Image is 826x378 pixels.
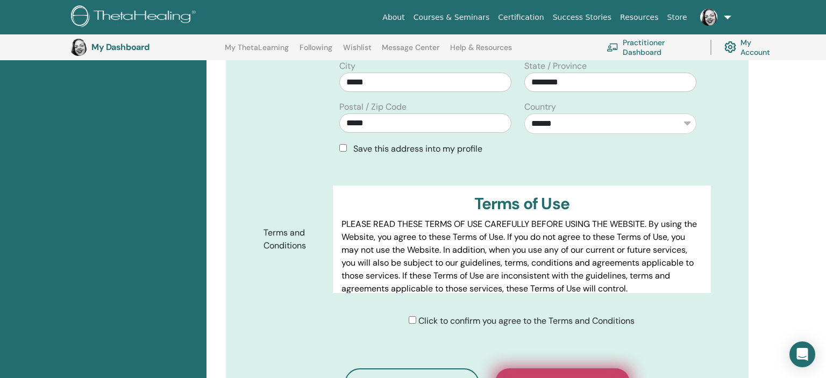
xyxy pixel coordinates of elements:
[339,101,407,113] label: Postal / Zip Code
[343,43,372,60] a: Wishlist
[724,35,779,59] a: My Account
[341,194,702,213] h3: Terms of Use
[549,8,616,27] a: Success Stories
[341,218,702,295] p: PLEASE READ THESE TERMS OF USE CAREFULLY BEFORE USING THE WEBSITE. By using the Website, you agre...
[418,315,635,326] span: Click to confirm you agree to the Terms and Conditions
[789,341,815,367] div: Open Intercom Messenger
[607,35,697,59] a: Practitioner Dashboard
[353,143,482,154] span: Save this address into my profile
[524,60,587,73] label: State / Province
[616,8,663,27] a: Resources
[450,43,512,60] a: Help & Resources
[255,223,333,256] label: Terms and Conditions
[71,5,200,30] img: logo.png
[225,43,289,60] a: My ThetaLearning
[524,101,556,113] label: Country
[70,39,87,56] img: default.jpg
[339,60,355,73] label: City
[382,43,439,60] a: Message Center
[300,43,332,60] a: Following
[607,43,618,52] img: chalkboard-teacher.svg
[724,39,736,55] img: cog.svg
[700,9,717,26] img: default.jpg
[663,8,692,27] a: Store
[378,8,409,27] a: About
[409,8,494,27] a: Courses & Seminars
[494,8,548,27] a: Certification
[91,42,199,52] h3: My Dashboard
